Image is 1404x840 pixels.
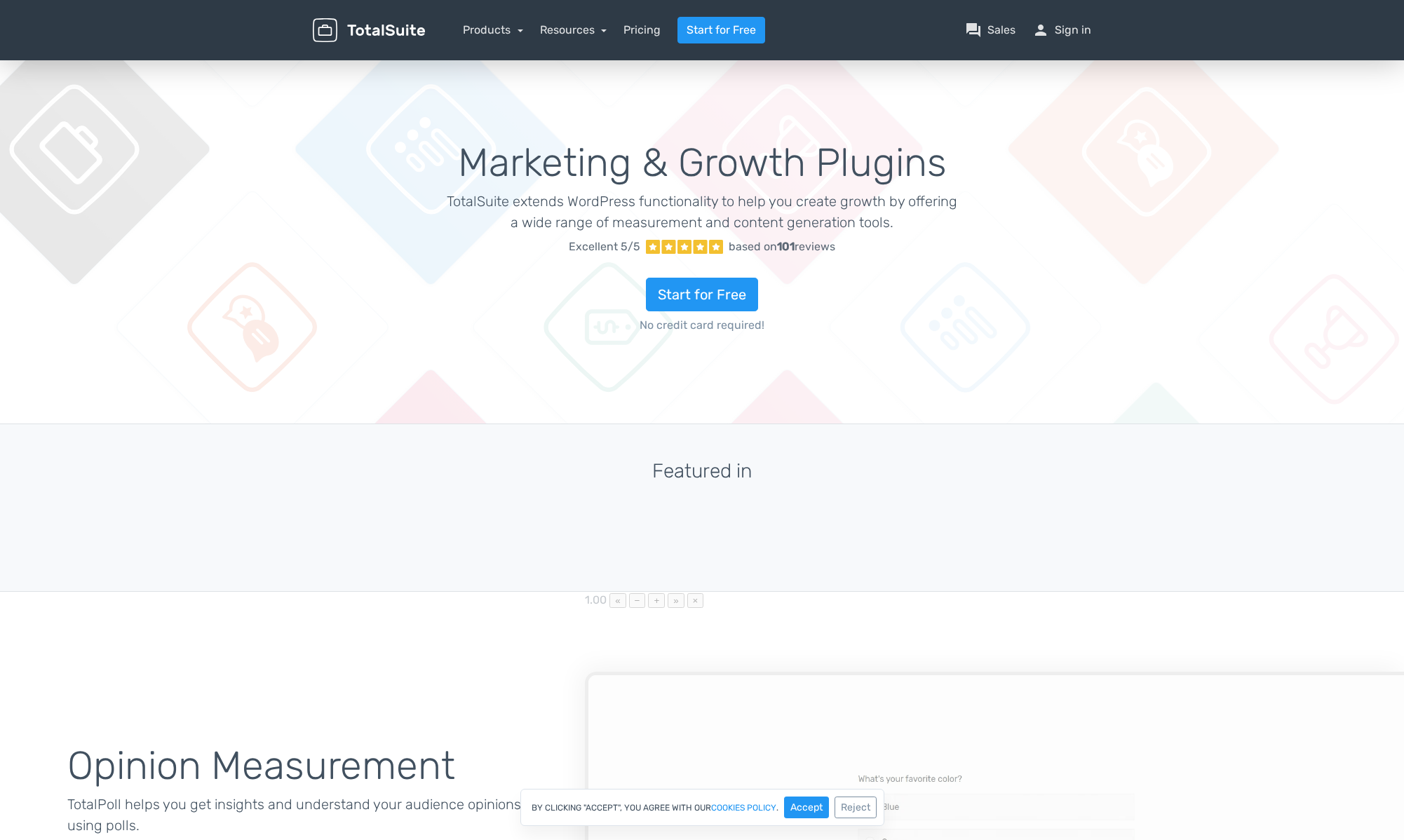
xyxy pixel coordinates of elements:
[313,18,425,43] img: TotalSuite for WordPress
[1032,22,1091,39] a: personSign in
[835,797,877,818] button: Reject
[965,22,1015,39] a: question_answerSales
[540,23,607,36] a: Resources
[520,789,884,826] div: By clicking "Accept", you agree with our .
[777,240,795,253] strong: 101
[447,142,958,185] h1: Marketing & Growth Plugins
[711,804,776,812] a: cookies policy
[447,191,958,233] p: TotalSuite extends WordPress functionality to help you create growth by offering a wide range of ...
[67,745,585,788] h2: Opinion Measurement
[623,22,661,39] a: Pricing
[569,238,640,255] span: Excellent 5/5
[1032,22,1049,39] span: person
[463,23,523,36] a: Products
[646,278,758,311] a: Start for Free
[447,317,958,334] span: No credit card required!
[965,22,982,39] span: question_answer
[313,461,1091,482] h3: Featured in
[677,17,765,43] a: Start for Free
[784,797,829,818] button: Accept
[729,238,835,255] div: based on reviews
[447,233,958,261] a: Excellent 5/5 based on101reviews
